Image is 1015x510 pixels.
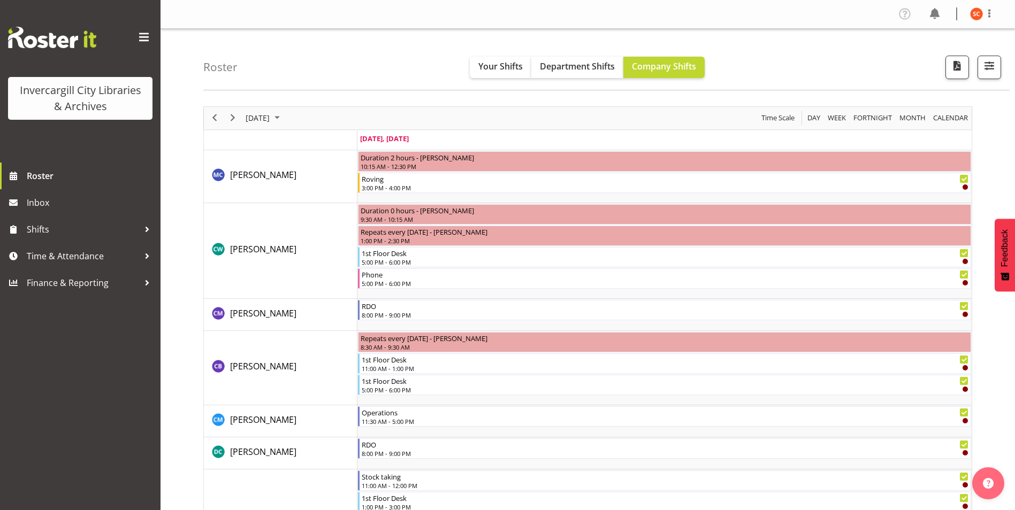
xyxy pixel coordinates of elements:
[806,111,821,125] span: Day
[362,183,968,192] div: 3:00 PM - 4:00 PM
[244,111,285,125] button: October 2025
[760,111,797,125] button: Time Scale
[932,111,970,125] button: Month
[230,168,296,181] a: [PERSON_NAME]
[970,7,983,20] img: serena-casey11690.jpg
[852,111,894,125] button: Fortnight
[1000,229,1010,267] span: Feedback
[230,243,296,256] a: [PERSON_NAME]
[203,61,238,73] h4: Roster
[361,215,968,223] div: 9:30 AM - 10:15 AM
[362,248,968,258] div: 1st Floor Desk
[27,248,139,264] span: Time & Attendance
[204,437,357,469] td: Donald Cunningham resource
[27,195,155,211] span: Inbox
[204,405,357,437] td: Cindy Mulrooney resource
[8,27,96,48] img: Rosterit website logo
[362,173,968,184] div: Roving
[358,300,971,320] div: Chamique Mamolo"s event - RDO Begin From Friday, October 3, 2025 at 8:00:00 PM GMT+13:00 Ends At ...
[358,353,971,374] div: Chris Broad"s event - 1st Floor Desk Begin From Friday, October 3, 2025 at 11:00:00 AM GMT+13:00 ...
[470,57,531,78] button: Your Shifts
[632,60,696,72] span: Company Shifts
[478,60,523,72] span: Your Shifts
[27,221,139,237] span: Shifts
[362,354,968,365] div: 1st Floor Desk
[362,375,968,386] div: 1st Floor Desk
[358,375,971,395] div: Chris Broad"s event - 1st Floor Desk Begin From Friday, October 3, 2025 at 5:00:00 PM GMT+13:00 E...
[362,300,968,311] div: RDO
[230,413,296,426] a: [PERSON_NAME]
[204,331,357,405] td: Chris Broad resource
[27,168,155,184] span: Roster
[230,360,296,373] a: [PERSON_NAME]
[358,268,971,289] div: Catherine Wilson"s event - Phone Begin From Friday, October 3, 2025 at 5:00:00 PM GMT+13:00 Ends ...
[358,406,971,427] div: Cindy Mulrooney"s event - Operations Begin From Friday, October 3, 2025 at 11:30:00 AM GMT+13:00 ...
[932,111,969,125] span: calendar
[230,307,296,319] span: [PERSON_NAME]
[230,360,296,372] span: [PERSON_NAME]
[230,445,296,458] a: [PERSON_NAME]
[623,57,705,78] button: Company Shifts
[362,279,968,288] div: 5:00 PM - 6:00 PM
[827,111,847,125] span: Week
[230,243,296,255] span: [PERSON_NAME]
[362,311,968,319] div: 8:00 PM - 9:00 PM
[362,449,968,458] div: 8:00 PM - 9:00 PM
[19,82,142,114] div: Invercargill City Libraries & Archives
[358,151,971,172] div: Aurora Catu"s event - Duration 2 hours - Aurora Catu Begin From Friday, October 3, 2025 at 10:15:...
[358,470,971,491] div: Gabriel McKay Smith"s event - Stock taking Begin From Friday, October 3, 2025 at 11:00:00 AM GMT+...
[362,492,968,503] div: 1st Floor Desk
[362,439,968,450] div: RDO
[361,226,968,237] div: Repeats every [DATE] - [PERSON_NAME]
[531,57,623,78] button: Department Shifts
[361,205,968,215] div: Duration 0 hours - [PERSON_NAME]
[358,438,971,459] div: Donald Cunningham"s event - RDO Begin From Friday, October 3, 2025 at 8:00:00 PM GMT+13:00 Ends A...
[204,150,357,203] td: Aurora Catu resource
[358,204,971,225] div: Catherine Wilson"s event - Duration 0 hours - Catherine Wilson Begin From Friday, October 3, 2025...
[204,299,357,331] td: Chamique Mamolo resource
[226,111,240,125] button: Next
[852,111,893,125] span: Fortnight
[361,236,968,245] div: 1:00 PM - 2:30 PM
[242,107,286,129] div: October 3, 2025
[361,333,968,343] div: Repeats every [DATE] - [PERSON_NAME]
[945,56,969,79] button: Download a PDF of the roster for the current day
[362,407,968,418] div: Operations
[978,56,1001,79] button: Filter Shifts
[205,107,224,129] div: previous period
[360,134,409,143] span: [DATE], [DATE]
[361,162,968,171] div: 10:15 AM - 12:30 PM
[230,307,296,320] a: [PERSON_NAME]
[826,111,848,125] button: Timeline Week
[898,111,927,125] span: Month
[362,481,968,490] div: 11:00 AM - 12:00 PM
[358,332,971,352] div: Chris Broad"s event - Repeats every friday - Chris Broad Begin From Friday, October 3, 2025 at 8:...
[898,111,928,125] button: Timeline Month
[245,111,271,125] span: [DATE]
[362,269,968,280] div: Phone
[358,226,971,246] div: Catherine Wilson"s event - Repeats every friday - Catherine Wilson Begin From Friday, October 3, ...
[362,471,968,482] div: Stock taking
[362,385,968,394] div: 5:00 PM - 6:00 PM
[358,173,971,193] div: Aurora Catu"s event - Roving Begin From Friday, October 3, 2025 at 3:00:00 PM GMT+13:00 Ends At F...
[806,111,822,125] button: Timeline Day
[362,364,968,373] div: 11:00 AM - 1:00 PM
[983,478,994,489] img: help-xxl-2.png
[540,60,615,72] span: Department Shifts
[760,111,796,125] span: Time Scale
[361,152,968,163] div: Duration 2 hours - [PERSON_NAME]
[358,247,971,267] div: Catherine Wilson"s event - 1st Floor Desk Begin From Friday, October 3, 2025 at 5:00:00 PM GMT+13...
[361,343,968,351] div: 8:30 AM - 9:30 AM
[224,107,242,129] div: next period
[362,417,968,426] div: 11:30 AM - 5:00 PM
[208,111,222,125] button: Previous
[204,203,357,299] td: Catherine Wilson resource
[27,275,139,291] span: Finance & Reporting
[362,258,968,266] div: 5:00 PM - 6:00 PM
[995,219,1015,291] button: Feedback - Show survey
